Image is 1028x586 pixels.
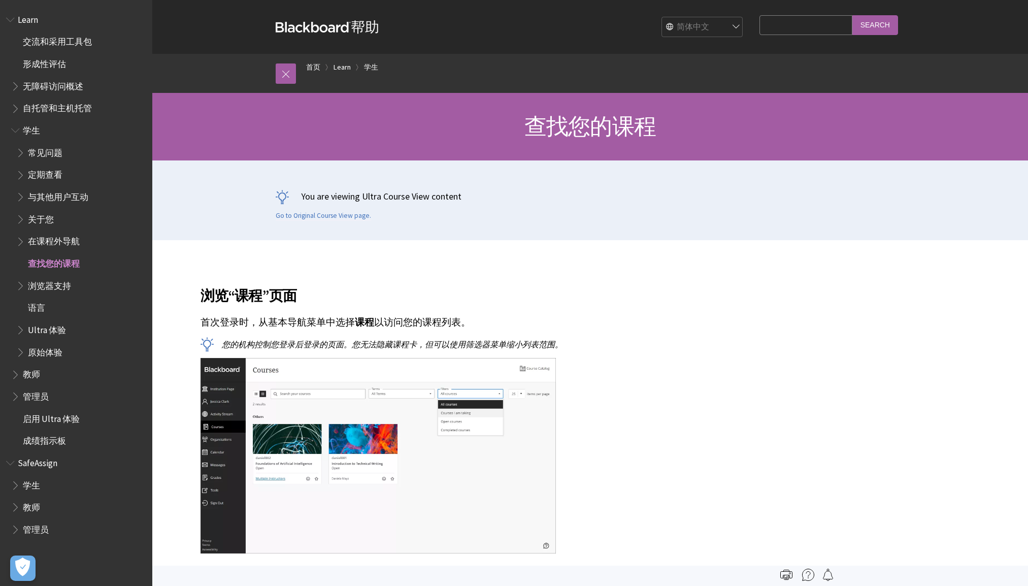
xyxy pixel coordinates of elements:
a: Blackboard帮助 [276,18,379,36]
span: 语言 [28,300,45,313]
span: 管理员 [23,521,49,535]
img: Student view of Courses page and Base Navigation [201,358,556,554]
span: 启用 Ultra 体验 [23,410,80,424]
span: 无障碍访问概述 [23,78,83,91]
span: 形成性评估 [23,55,66,69]
select: Site Language Selector [662,17,743,38]
p: You are viewing Ultra Course View content [276,190,905,203]
h2: 浏览“课程”页面 [201,273,830,306]
nav: Book outline for Blackboard SafeAssign [6,454,146,538]
span: 课程 [355,316,374,328]
span: 查找您的课程 [524,112,656,140]
a: Learn [334,61,351,74]
span: 教师 [23,499,40,512]
img: More help [802,569,814,581]
p: 首次登录时，从基本导航菜单中选择 以访问您的课程列表。 [201,316,830,329]
a: 首页 [306,61,320,74]
span: 浏览器支持 [28,277,71,291]
span: SafeAssign [18,454,57,468]
strong: Blackboard [276,22,351,32]
span: Ultra 体验 [28,321,66,335]
a: Go to Original Course View page. [276,211,371,220]
span: 查找您的课程 [28,255,80,269]
span: 学生 [23,477,40,491]
span: 常见问题 [28,144,62,158]
span: 教师 [23,366,40,380]
span: 与其他用户互动 [28,188,88,202]
span: Learn [18,11,38,25]
img: Follow this page [822,569,834,581]
span: 关于您 [28,211,54,224]
button: Open Preferences [10,556,36,581]
span: 管理员 [23,388,49,402]
nav: Book outline for Blackboard Learn Help [6,11,146,449]
input: Search [852,15,898,35]
p: 您的机构控制您登录后登录的页面。您无法隐藏课程卡，但可以使用筛选器菜单缩小列表范围。 [201,339,830,350]
span: 学生 [23,122,40,136]
span: 自托管和主机托管 [23,100,92,114]
span: 定期查看 [28,167,62,180]
span: 成绩指示板 [23,432,66,446]
a: 学生 [364,61,378,74]
span: 原始体验 [28,344,62,357]
span: 交流和采用工具包 [23,34,92,47]
span: 在课程外导航 [28,233,80,247]
img: Print [780,569,792,581]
